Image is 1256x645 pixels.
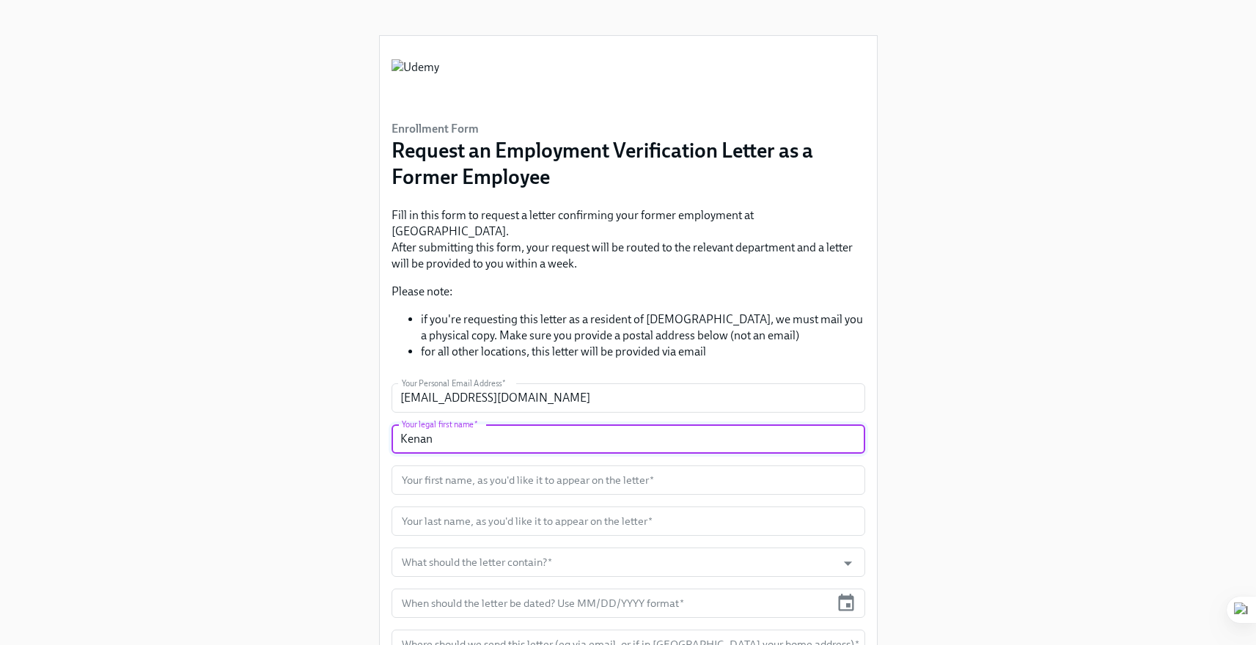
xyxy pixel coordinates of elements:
[392,207,865,272] p: Fill in this form to request a letter confirming your former employment at [GEOGRAPHIC_DATA]. Aft...
[392,137,865,190] h3: Request an Employment Verification Letter as a Former Employee
[837,552,859,575] button: Open
[392,121,865,137] h6: Enrollment Form
[421,312,865,344] li: if you're requesting this letter as a resident of [DEMOGRAPHIC_DATA], we must mail you a physical...
[392,284,865,300] p: Please note:
[421,344,865,360] li: for all other locations, this letter will be provided via email
[392,589,831,618] input: MM/DD/YYYY
[392,59,439,103] img: Udemy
